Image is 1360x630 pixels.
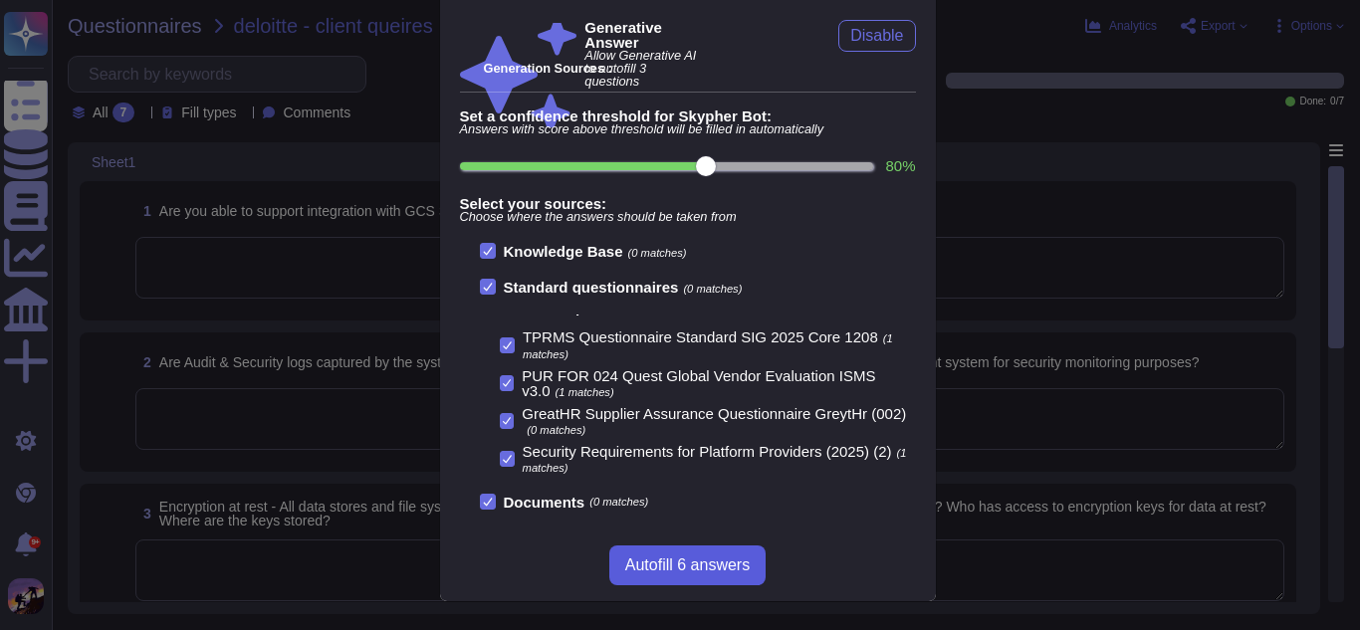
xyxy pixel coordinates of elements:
[609,545,766,585] button: Autofill 6 answers
[484,61,612,76] b: Generation Sources :
[523,328,878,345] span: TPRMS Questionnaire Standard SIG 2025 Core 1208
[838,20,915,52] button: Disable
[584,20,702,50] b: Generative Answer
[584,50,702,88] span: Allow Generative AI to autofill 3 questions
[523,332,893,359] span: (1 matches)
[527,424,585,436] span: (0 matches)
[628,247,687,259] span: (0 matches)
[523,443,892,460] span: Security Requirements for Platform Providers (2025) (2)
[625,557,750,573] span: Autofill 6 answers
[682,303,741,315] span: (3 matches)
[460,211,916,224] span: Choose where the answers should be taken from
[522,367,875,399] span: PUR FOR 024 Quest Global Vendor Evaluation ISMS v3.0
[504,279,679,296] b: Standard questionnaires
[885,158,915,173] label: 80 %
[522,405,906,422] span: GreatHR Supplier Assurance Questionnaire GreytHr (002)
[850,28,903,44] span: Disable
[460,196,916,211] b: Select your sources:
[589,497,648,508] span: (0 matches)
[504,243,623,260] b: Knowledge Base
[460,108,916,123] b: Set a confidence threshold for Skypher Bot:
[556,386,614,398] span: (1 matches)
[504,495,585,510] b: Documents
[460,123,916,136] span: Answers with score above threshold will be filled in automatically
[683,283,742,295] span: (0 matches)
